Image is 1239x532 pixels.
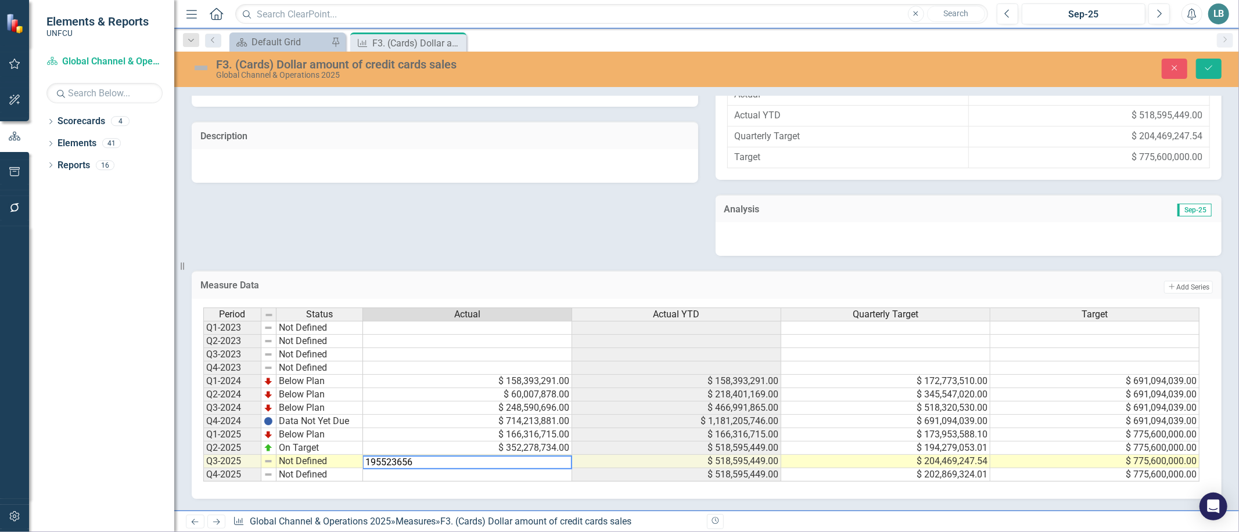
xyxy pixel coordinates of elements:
[264,430,273,439] img: TnMDeAgwAPMxUmUi88jYAAAAAElFTkSuQmCC
[46,28,149,38] small: UNFCU
[572,468,781,482] td: $ 518,595,449.00
[264,336,273,346] img: 8DAGhfEEPCf229AAAAAElFTkSuQmCC
[203,415,261,428] td: Q4-2024
[781,428,990,441] td: $ 173,953,588.10
[276,428,363,441] td: Below Plan
[781,375,990,388] td: $ 172,773,510.00
[264,323,273,332] img: 8DAGhfEEPCf229AAAAAElFTkSuQmCC
[1082,309,1108,320] span: Target
[363,441,572,455] td: $ 352,278,734.00
[781,388,990,401] td: $ 345,547,020.00
[572,388,781,401] td: $ 218,401,169.00
[727,106,968,126] td: Actual YTD
[781,401,990,415] td: $ 518,320,530.00
[264,363,273,372] img: 8DAGhfEEPCf229AAAAAElFTkSuQmCC
[276,321,363,335] td: Not Defined
[1132,130,1202,143] div: $ 204,469,247.54
[216,71,772,79] div: Global Channel & Operations 2025
[990,388,1200,401] td: $ 691,094,039.00
[276,468,363,482] td: Not Defined
[372,36,464,50] div: F3. (Cards) Dollar amount of credit cards sales
[1132,151,1202,164] div: $ 775,600,000.00
[572,375,781,388] td: $ 158,393,291.00
[200,131,689,142] h3: Description
[46,83,163,103] input: Search Below...
[203,441,261,455] td: Q2-2025
[264,390,273,399] img: TnMDeAgwAPMxUmUi88jYAAAAAElFTkSuQmCC
[264,457,273,466] img: 8DAGhfEEPCf229AAAAAElFTkSuQmCC
[232,35,328,49] a: Default Grid
[111,117,130,126] div: 4
[1200,493,1227,520] div: Open Intercom Messenger
[264,443,273,453] img: zOikAAAAAElFTkSuQmCC
[46,15,149,28] span: Elements & Reports
[203,335,261,348] td: Q2-2023
[990,468,1200,482] td: $ 775,600,000.00
[203,401,261,415] td: Q3-2024
[363,375,572,388] td: $ 158,393,291.00
[46,55,163,68] a: Global Channel & Operations 2025
[440,516,631,527] div: F3. (Cards) Dollar amount of credit cards sales
[276,415,363,428] td: Data Not Yet Due
[363,415,572,428] td: $ 714,213,881.00
[58,115,105,128] a: Scorecards
[235,4,988,24] input: Search ClearPoint...
[216,58,772,71] div: F3. (Cards) Dollar amount of credit cards sales
[203,428,261,441] td: Q1-2025
[396,516,436,527] a: Measures
[363,388,572,401] td: $ 60,007,878.00
[990,415,1200,428] td: $ 691,094,039.00
[276,335,363,348] td: Not Defined
[572,455,781,468] td: $ 518,595,449.00
[990,428,1200,441] td: $ 775,600,000.00
[203,388,261,401] td: Q2-2024
[781,441,990,455] td: $ 194,279,053.01
[653,309,700,320] span: Actual YTD
[200,280,752,291] h3: Measure Data
[264,350,273,359] img: 8DAGhfEEPCf229AAAAAElFTkSuQmCC
[727,147,968,168] td: Target
[96,160,114,170] div: 16
[203,348,261,361] td: Q3-2023
[990,375,1200,388] td: $ 691,094,039.00
[724,204,969,215] h3: Analysis
[250,516,391,527] a: Global Channel & Operations 2025
[203,361,261,375] td: Q4-2023
[276,388,363,401] td: Below Plan
[276,441,363,455] td: On Target
[192,59,210,77] img: Not Defined
[1026,8,1141,21] div: Sep-25
[276,455,363,468] td: Not Defined
[943,9,968,18] span: Search
[1022,3,1145,24] button: Sep-25
[572,415,781,428] td: $ 1,181,205,746.00
[1164,281,1213,294] button: Add Series
[6,13,27,34] img: ClearPoint Strategy
[102,139,121,149] div: 41
[853,309,918,320] span: Quarterly Target
[264,417,273,426] img: BgCOk07PiH71IgAAAABJRU5ErkJggg==
[264,470,273,479] img: 8DAGhfEEPCf229AAAAAElFTkSuQmCC
[727,126,968,147] td: Quarterly Target
[363,401,572,415] td: $ 248,590,696.00
[233,515,698,529] div: » »
[276,361,363,375] td: Not Defined
[264,403,273,412] img: TnMDeAgwAPMxUmUi88jYAAAAAElFTkSuQmCC
[572,441,781,455] td: $ 518,595,449.00
[276,375,363,388] td: Below Plan
[990,401,1200,415] td: $ 691,094,039.00
[58,159,90,172] a: Reports
[781,455,990,468] td: $ 204,469,247.54
[927,6,985,22] button: Search
[572,401,781,415] td: $ 466,991,865.00
[990,441,1200,455] td: $ 775,600,000.00
[781,415,990,428] td: $ 691,094,039.00
[1177,204,1212,216] span: Sep-25
[1208,3,1229,24] button: LB
[220,309,246,320] span: Period
[203,321,261,335] td: Q1-2023
[252,35,328,49] div: Default Grid
[264,377,273,386] img: TnMDeAgwAPMxUmUi88jYAAAAAElFTkSuQmCC
[58,137,96,150] a: Elements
